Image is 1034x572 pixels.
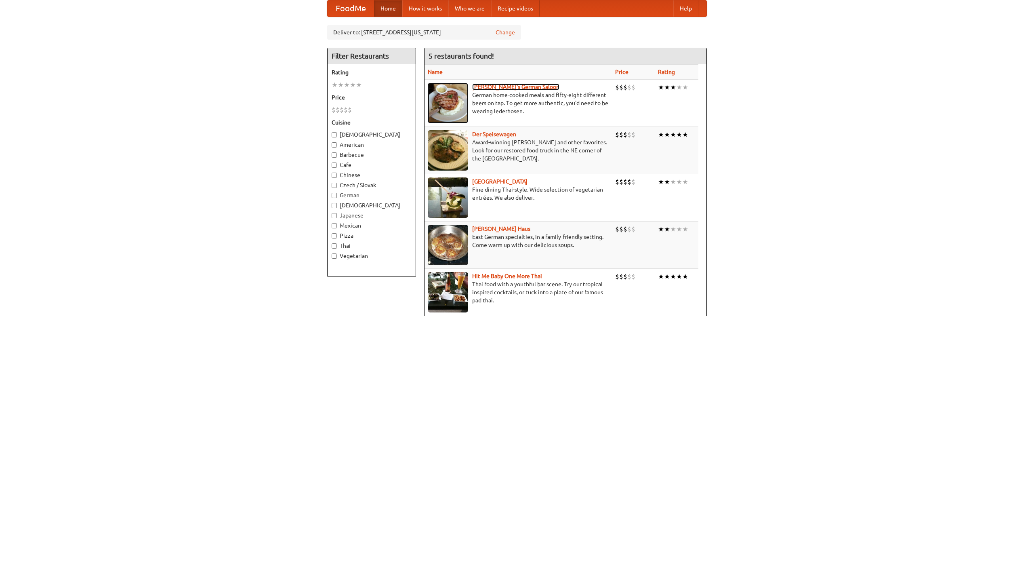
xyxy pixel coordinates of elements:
input: Thai [332,243,337,249]
li: ★ [664,177,670,186]
li: ★ [670,225,676,234]
a: Rating [658,69,675,75]
a: [PERSON_NAME]'s German Saloon [472,84,559,90]
label: Chinese [332,171,412,179]
li: ★ [658,225,664,234]
li: ★ [682,83,688,92]
img: esthers.jpg [428,83,468,123]
input: Pizza [332,233,337,239]
li: $ [332,106,336,114]
li: ★ [356,80,362,89]
h5: Cuisine [332,118,412,127]
li: ★ [676,177,682,186]
li: $ [336,106,340,114]
li: $ [627,225,631,234]
input: Vegetarian [332,253,337,259]
li: ★ [658,83,664,92]
input: Chinese [332,173,337,178]
li: $ [615,130,619,139]
li: ★ [670,83,676,92]
li: ★ [682,130,688,139]
label: German [332,191,412,199]
li: $ [627,177,631,186]
a: Change [496,28,515,36]
li: $ [619,83,623,92]
a: Home [374,0,402,17]
li: $ [627,83,631,92]
input: Mexican [332,223,337,228]
input: German [332,193,337,198]
li: ★ [664,225,670,234]
li: ★ [658,177,664,186]
input: Barbecue [332,152,337,158]
li: $ [623,225,627,234]
input: Japanese [332,213,337,218]
li: ★ [676,130,682,139]
label: Pizza [332,232,412,240]
li: $ [615,177,619,186]
img: babythai.jpg [428,272,468,312]
a: Der Speisewagen [472,131,516,137]
li: ★ [350,80,356,89]
a: Hit Me Baby One More Thai [472,273,542,279]
li: ★ [664,83,670,92]
li: ★ [670,177,676,186]
p: Award-winning [PERSON_NAME] and other favorites. Look for our restored food truck in the NE corne... [428,138,609,163]
li: $ [623,177,627,186]
li: ★ [682,225,688,234]
li: ★ [664,272,670,281]
label: Barbecue [332,151,412,159]
li: ★ [676,272,682,281]
li: ★ [682,272,688,281]
label: [DEMOGRAPHIC_DATA] [332,131,412,139]
label: Cafe [332,161,412,169]
li: $ [631,272,635,281]
a: FoodMe [328,0,374,17]
a: Help [673,0,698,17]
li: $ [627,130,631,139]
label: Japanese [332,211,412,220]
li: $ [631,130,635,139]
li: $ [619,177,623,186]
label: Czech / Slovak [332,181,412,189]
li: $ [615,272,619,281]
input: Cafe [332,163,337,168]
li: $ [623,130,627,139]
input: [DEMOGRAPHIC_DATA] [332,203,337,208]
div: Deliver to: [STREET_ADDRESS][US_STATE] [327,25,521,40]
li: ★ [682,177,688,186]
img: satay.jpg [428,177,468,218]
img: speisewagen.jpg [428,130,468,171]
li: $ [619,272,623,281]
input: American [332,142,337,148]
label: [DEMOGRAPHIC_DATA] [332,201,412,209]
li: $ [623,272,627,281]
li: ★ [658,272,664,281]
li: $ [631,225,635,234]
li: ★ [664,130,670,139]
label: Vegetarian [332,252,412,260]
ng-pluralize: 5 restaurants found! [429,52,494,60]
input: [DEMOGRAPHIC_DATA] [332,132,337,137]
li: $ [619,225,623,234]
li: ★ [670,130,676,139]
a: Who we are [448,0,491,17]
li: ★ [676,225,682,234]
label: Thai [332,242,412,250]
a: Name [428,69,443,75]
p: East German specialties, in a family-friendly setting. Come warm up with our delicious soups. [428,233,609,249]
a: [GEOGRAPHIC_DATA] [472,178,528,185]
a: How it works [402,0,448,17]
img: kohlhaus.jpg [428,225,468,265]
p: Fine dining Thai-style. Wide selection of vegetarian entrées. We also deliver. [428,186,609,202]
li: $ [348,106,352,114]
a: [PERSON_NAME] Haus [472,226,530,232]
li: $ [627,272,631,281]
li: ★ [344,80,350,89]
li: $ [615,225,619,234]
li: ★ [670,272,676,281]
